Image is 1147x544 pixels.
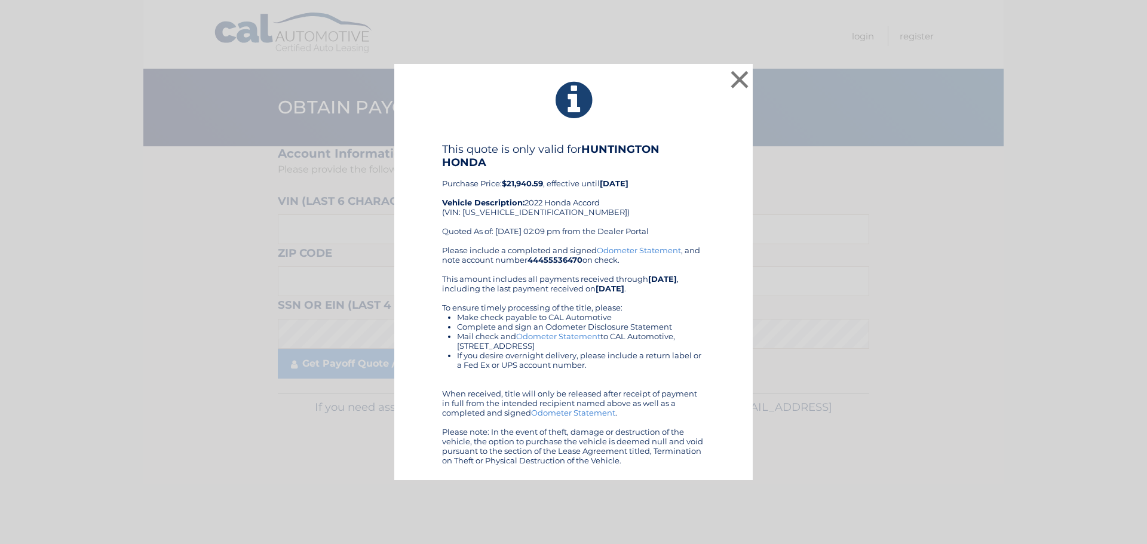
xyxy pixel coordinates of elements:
[442,245,705,465] div: Please include a completed and signed , and note account number on check. This amount includes al...
[597,245,681,255] a: Odometer Statement
[442,143,660,169] b: HUNTINGTON HONDA
[457,331,705,351] li: Mail check and to CAL Automotive, [STREET_ADDRESS]
[457,351,705,370] li: If you desire overnight delivery, please include a return label or a Fed Ex or UPS account number.
[442,198,525,207] strong: Vehicle Description:
[596,284,624,293] b: [DATE]
[600,179,628,188] b: [DATE]
[728,67,752,91] button: ×
[502,179,543,188] b: $21,940.59
[531,408,615,417] a: Odometer Statement
[442,143,705,245] div: Purchase Price: , effective until 2022 Honda Accord (VIN: [US_VEHICLE_IDENTIFICATION_NUMBER]) Quo...
[457,312,705,322] li: Make check payable to CAL Automotive
[442,143,705,169] h4: This quote is only valid for
[457,322,705,331] li: Complete and sign an Odometer Disclosure Statement
[516,331,600,341] a: Odometer Statement
[648,274,677,284] b: [DATE]
[528,255,582,265] b: 44455536470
